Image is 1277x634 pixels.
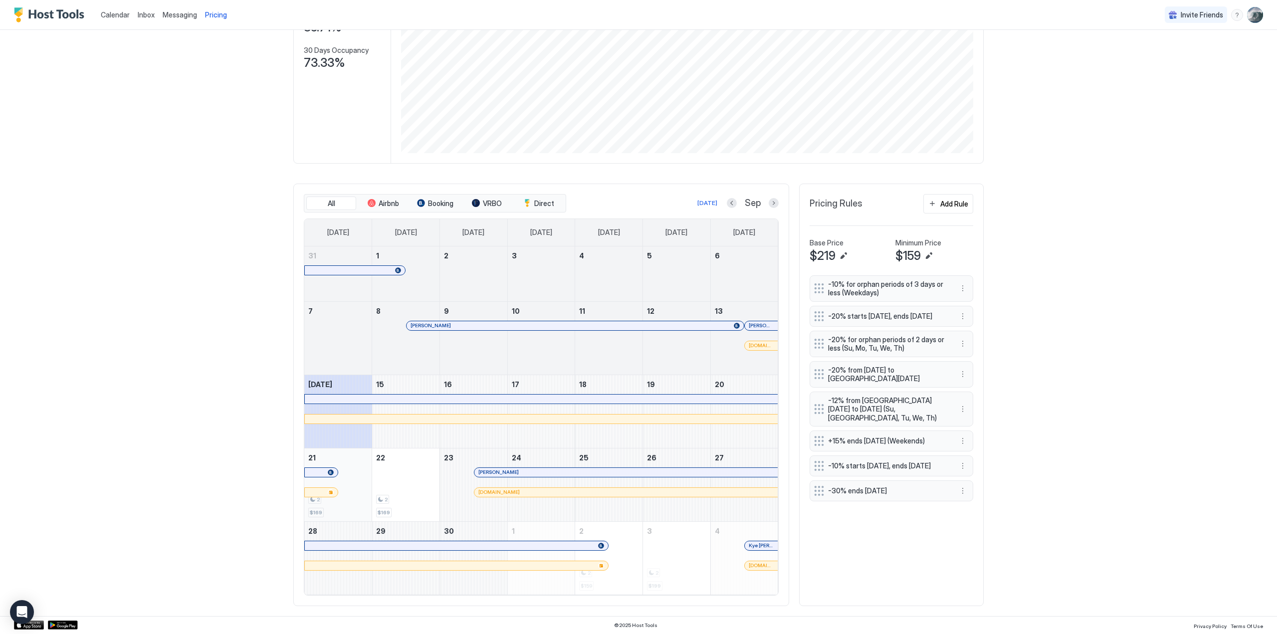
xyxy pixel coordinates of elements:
[507,375,575,448] td: September 17, 2025
[648,583,661,589] span: $199
[655,219,697,246] a: Friday
[308,307,313,315] span: 7
[440,375,507,394] a: September 16, 2025
[715,380,724,389] span: 20
[940,199,968,209] div: Add Rule
[923,250,935,262] button: Edit
[749,542,774,549] div: Kye [PERSON_NAME]
[508,375,575,394] a: September 17, 2025
[575,375,642,394] a: September 18, 2025
[304,46,369,55] span: 30 Days Occupancy
[308,380,332,389] span: [DATE]
[810,198,862,210] span: Pricing Rules
[304,448,372,521] td: September 21, 2025
[828,461,947,470] span: -10% starts [DATE], ends [DATE]
[647,307,654,315] span: 12
[101,10,130,19] span: Calendar
[575,246,642,265] a: September 4, 2025
[749,562,774,569] div: [DOMAIN_NAME]
[372,246,439,265] a: September 1, 2025
[715,307,723,315] span: 13
[749,322,774,329] div: [PERSON_NAME]
[575,448,642,467] a: September 25, 2025
[376,251,379,260] span: 1
[923,194,973,213] button: Add Rule
[575,521,643,595] td: October 2, 2025
[304,246,372,265] a: August 31, 2025
[711,302,778,320] a: September 13, 2025
[410,197,460,211] button: Booking
[304,522,372,540] a: September 28, 2025
[895,238,941,247] span: Minimum Price
[395,228,417,237] span: [DATE]
[647,453,656,462] span: 26
[304,375,372,448] td: September 14, 2025
[810,238,844,247] span: Base Price
[710,301,778,375] td: September 13, 2025
[769,198,779,208] button: Next month
[452,219,494,246] a: Tuesday
[957,338,969,350] button: More options
[828,335,947,353] span: -20% for orphan periods of 2 days or less (Su, Mo, Tu, We, Th)
[478,489,520,495] span: [DOMAIN_NAME]
[478,469,774,475] div: [PERSON_NAME]
[439,448,507,521] td: September 23, 2025
[828,396,947,423] span: -12% from [GEOGRAPHIC_DATA][DATE] to [DATE] (Su, [GEOGRAPHIC_DATA], Tu, We, Th)
[647,527,652,535] span: 3
[444,380,452,389] span: 16
[957,368,969,380] div: menu
[588,219,630,246] a: Thursday
[733,228,755,237] span: [DATE]
[163,9,197,20] a: Messaging
[1194,620,1227,631] a: Privacy Policy
[462,228,484,237] span: [DATE]
[328,199,335,208] span: All
[372,522,439,540] a: September 29, 2025
[534,199,554,208] span: Direct
[723,219,765,246] a: Saturday
[530,228,552,237] span: [DATE]
[749,342,774,349] span: [DOMAIN_NAME]
[508,522,575,540] a: October 1, 2025
[643,302,710,320] a: September 12, 2025
[507,246,575,302] td: September 3, 2025
[304,448,372,467] a: September 21, 2025
[14,621,44,630] div: App Store
[444,307,449,315] span: 9
[1194,623,1227,629] span: Privacy Policy
[385,219,427,246] a: Monday
[579,453,589,462] span: 25
[655,570,658,576] span: 2
[304,521,372,595] td: September 28, 2025
[643,521,711,595] td: October 3, 2025
[643,375,711,448] td: September 19, 2025
[715,527,720,535] span: 4
[957,403,969,415] button: More options
[308,527,317,535] span: 28
[428,199,453,208] span: Booking
[14,7,89,22] div: Host Tools Logo
[575,302,642,320] a: September 11, 2025
[478,469,519,475] span: [PERSON_NAME]
[358,197,408,211] button: Airbnb
[308,251,316,260] span: 31
[665,228,687,237] span: [DATE]
[372,375,439,394] a: September 15, 2025
[711,375,778,394] a: September 20, 2025
[440,302,507,320] a: September 9, 2025
[643,448,711,521] td: September 26, 2025
[575,301,643,375] td: September 11, 2025
[1231,620,1263,631] a: Terms Of Use
[163,10,197,19] span: Messaging
[643,448,710,467] a: September 26, 2025
[327,228,349,237] span: [DATE]
[411,322,740,329] div: [PERSON_NAME]
[957,460,969,472] div: menu
[376,527,386,535] span: 29
[440,246,507,265] a: September 2, 2025
[507,448,575,521] td: September 24, 2025
[512,251,517,260] span: 3
[697,199,717,208] div: [DATE]
[444,453,453,462] span: 23
[643,375,710,394] a: September 19, 2025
